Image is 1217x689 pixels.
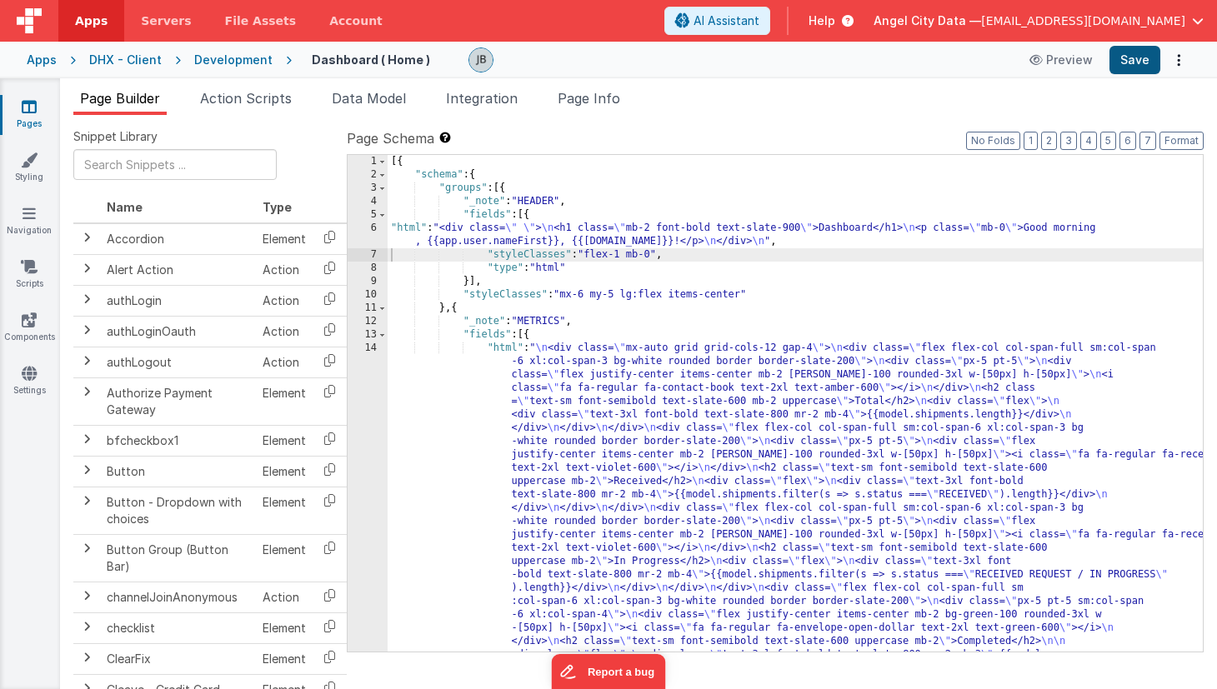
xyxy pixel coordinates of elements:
[664,7,770,35] button: AI Assistant
[256,487,313,534] td: Element
[73,149,277,180] input: Search Snippets ...
[256,223,313,255] td: Element
[100,285,256,316] td: authLogin
[348,182,388,195] div: 3
[1060,132,1077,150] button: 3
[981,12,1185,29] span: [EMAIL_ADDRESS][DOMAIN_NAME]
[348,168,388,182] div: 2
[73,128,158,145] span: Snippet Library
[1019,47,1103,73] button: Preview
[809,12,835,29] span: Help
[256,425,313,456] td: Element
[348,288,388,302] div: 10
[256,612,313,643] td: Element
[348,342,388,688] div: 14
[256,254,313,285] td: Action
[348,328,388,342] div: 13
[225,12,297,29] span: File Assets
[27,52,57,68] div: Apps
[348,208,388,222] div: 5
[100,316,256,347] td: authLoginOauth
[348,248,388,262] div: 7
[348,315,388,328] div: 12
[100,347,256,377] td: authLogout
[1100,132,1116,150] button: 5
[874,12,1204,29] button: Angel City Data — [EMAIL_ADDRESS][DOMAIN_NAME]
[312,53,430,66] h4: Dashboard ( Home )
[80,90,160,107] span: Page Builder
[107,200,143,214] span: Name
[100,487,256,534] td: Button - Dropdown with choices
[100,425,256,456] td: bfcheckbox1
[200,90,292,107] span: Action Scripts
[100,534,256,582] td: Button Group (Button Bar)
[347,128,434,148] span: Page Schema
[194,52,273,68] div: Development
[1139,132,1156,150] button: 7
[100,254,256,285] td: Alert Action
[256,456,313,487] td: Element
[1119,132,1136,150] button: 6
[256,377,313,425] td: Element
[348,155,388,168] div: 1
[874,12,981,29] span: Angel City Data —
[348,302,388,315] div: 11
[558,90,620,107] span: Page Info
[1167,48,1190,72] button: Options
[446,90,518,107] span: Integration
[100,456,256,487] td: Button
[100,643,256,674] td: ClearFix
[141,12,191,29] span: Servers
[256,582,313,612] td: Action
[1109,46,1160,74] button: Save
[348,275,388,288] div: 9
[100,377,256,425] td: Authorize Payment Gateway
[348,262,388,275] div: 8
[348,195,388,208] div: 4
[75,12,108,29] span: Apps
[348,222,388,248] div: 6
[100,612,256,643] td: checklist
[256,347,313,377] td: Action
[263,200,292,214] span: Type
[256,285,313,316] td: Action
[100,223,256,255] td: Accordion
[552,654,666,689] iframe: Marker.io feedback button
[100,582,256,612] td: channelJoinAnonymous
[1024,132,1038,150] button: 1
[89,52,162,68] div: DHX - Client
[1080,132,1097,150] button: 4
[256,534,313,582] td: Element
[256,316,313,347] td: Action
[332,90,406,107] span: Data Model
[256,643,313,674] td: Element
[469,48,493,72] img: 9990944320bbc1bcb8cfbc08cd9c0949
[1041,132,1057,150] button: 2
[966,132,1020,150] button: No Folds
[1159,132,1204,150] button: Format
[694,12,759,29] span: AI Assistant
